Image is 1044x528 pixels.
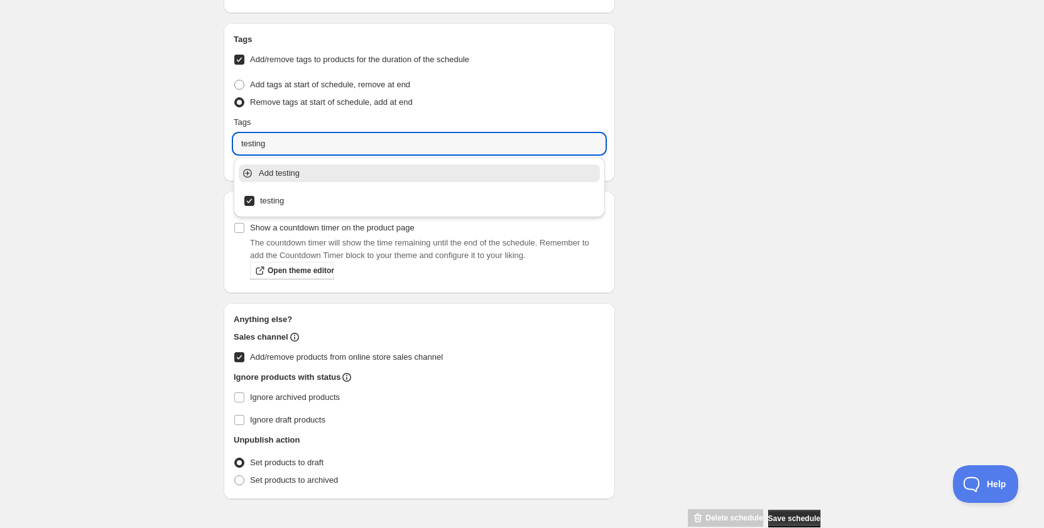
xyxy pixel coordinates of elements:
[768,514,820,524] span: Save schedule
[259,167,597,180] p: Add testing
[234,116,251,129] p: Tags
[234,190,605,212] li: testing
[250,80,410,89] span: Add tags at start of schedule, remove at end
[953,465,1019,503] iframe: Toggle Customer Support
[234,331,288,343] h2: Sales channel
[250,415,325,424] span: Ignore draft products
[250,458,324,467] span: Set products to draft
[250,475,338,485] span: Set products to archived
[250,55,469,64] span: Add/remove tags to products for the duration of the schedule
[250,237,605,262] p: The countdown timer will show the time remaining until the end of the schedule. Remember to add t...
[268,266,334,276] span: Open theme editor
[234,371,340,384] h2: Ignore products with status
[768,510,820,527] button: Save schedule
[234,313,605,326] h2: Anything else?
[250,223,415,232] span: Show a countdown timer on the product page
[250,97,413,107] span: Remove tags at start of schedule, add at end
[250,352,443,362] span: Add/remove products from online store sales channel
[250,262,334,279] a: Open theme editor
[250,392,340,402] span: Ignore archived products
[234,434,300,446] h2: Unpublish action
[234,33,605,46] h2: Tags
